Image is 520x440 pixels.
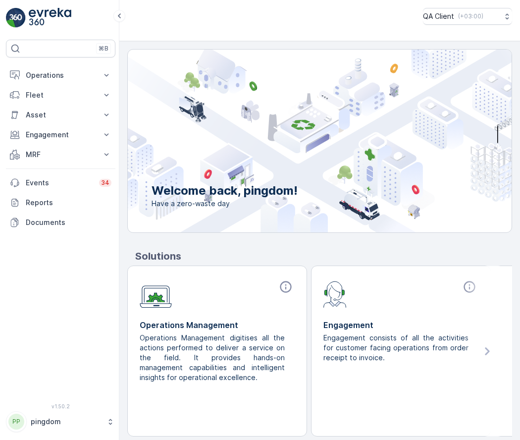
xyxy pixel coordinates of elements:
img: logo [6,8,26,28]
p: ⌘B [99,45,108,53]
p: Engagement consists of all the activities for customer facing operations from order receipt to in... [323,333,470,363]
p: Engagement [26,130,96,140]
span: v 1.50.2 [6,403,115,409]
img: module-icon [140,280,172,308]
p: pingdom [31,417,102,427]
p: Operations Management digitises all the actions performed to deliver a service on the field. It p... [140,333,287,383]
p: Fleet [26,90,96,100]
p: Reports [26,198,111,208]
a: Reports [6,193,115,213]
a: Documents [6,213,115,232]
p: ( +03:00 ) [458,12,483,20]
p: Solutions [135,249,512,264]
button: Engagement [6,125,115,145]
p: 34 [101,179,109,187]
p: QA Client [423,11,454,21]
img: city illustration [83,50,512,232]
div: PP [8,414,24,430]
a: Events34 [6,173,115,193]
p: Engagement [323,319,478,331]
button: Fleet [6,85,115,105]
button: Operations [6,65,115,85]
span: Have a zero-waste day [152,199,298,209]
button: Asset [6,105,115,125]
button: PPpingdom [6,411,115,432]
button: QA Client(+03:00) [423,8,512,25]
p: Welcome back, pingdom! [152,183,298,199]
button: MRF [6,145,115,165]
img: module-icon [323,280,347,308]
p: MRF [26,150,96,160]
p: Operations [26,70,96,80]
img: logo_light-DOdMpM7g.png [29,8,71,28]
p: Operations Management [140,319,295,331]
p: Documents [26,218,111,227]
p: Events [26,178,93,188]
p: Asset [26,110,96,120]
